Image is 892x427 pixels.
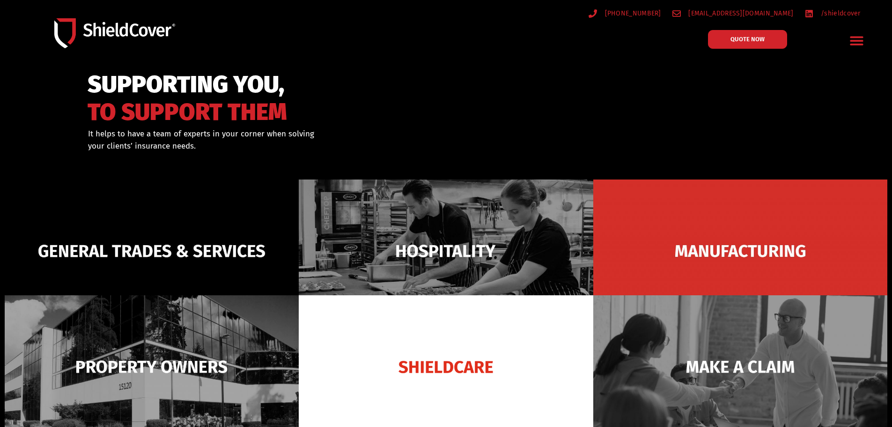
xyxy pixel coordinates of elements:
div: Menu Toggle [846,30,868,52]
span: QUOTE NOW [730,36,765,42]
span: /shieldcover [818,7,861,19]
img: Shield-Cover-Underwriting-Australia-logo-full [54,18,175,48]
a: /shieldcover [805,7,861,19]
p: your clients’ insurance needs. [88,140,494,152]
a: QUOTE NOW [708,30,787,49]
a: [PHONE_NUMBER] [589,7,661,19]
a: [EMAIL_ADDRESS][DOMAIN_NAME] [672,7,794,19]
span: [PHONE_NUMBER] [603,7,661,19]
span: [EMAIL_ADDRESS][DOMAIN_NAME] [686,7,793,19]
span: SUPPORTING YOU, [88,75,287,94]
div: It helps to have a team of experts in your corner when solving [88,128,494,152]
